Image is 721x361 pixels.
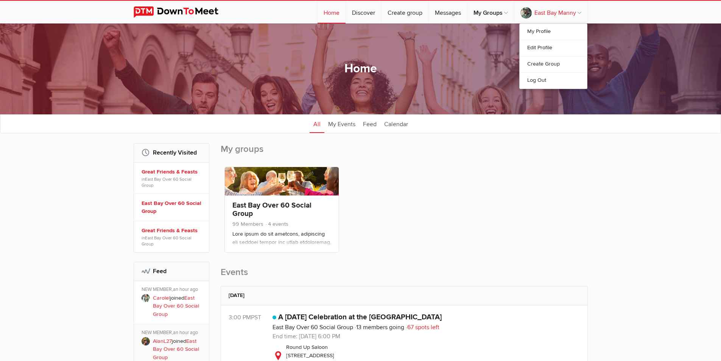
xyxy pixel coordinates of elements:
h2: Recently Visited [142,144,201,162]
a: East Bay Over 60 Social Group [232,201,311,218]
a: Home [318,1,346,23]
span: 4 events [265,221,288,227]
a: Create group [382,1,428,23]
a: My Events [324,114,359,133]
span: in [142,235,204,247]
p: joined [153,294,204,319]
a: AlanL27 [153,338,172,344]
a: Feed [359,114,380,133]
a: Great Friends & Feasts [142,168,204,176]
div: NEW MEMBER, [142,330,204,337]
a: A [DATE] Celebration at the [GEOGRAPHIC_DATA] [278,313,442,322]
div: 3:00 PM [229,313,273,322]
a: Messages [429,1,467,23]
img: DownToMeet [134,6,230,18]
span: End time: [DATE] 6:00 PM [273,333,340,340]
span: an hour ago [173,286,198,292]
span: America/Los_Angeles [251,314,261,321]
a: Edit Profile [520,40,587,56]
a: East Bay Over 60 Social Group [273,323,353,331]
a: Calendar [380,114,412,133]
h2: [DATE] [229,286,580,305]
p: Lore ipsum do sit ametcons, adipiscing eli seddoei tempor inc utlab etdoloremag, aliquae adm veni... [232,230,331,268]
h2: Feed [142,262,201,280]
a: East Bay Over 60 Social Group [142,235,192,247]
span: in [142,176,204,188]
a: My Groups [467,1,514,23]
a: All [310,114,324,133]
div: NEW MEMBER, [142,286,204,294]
a: East Bay Over 60 Social Group [142,199,204,216]
a: My Profile [520,24,587,40]
a: Carolel [153,295,170,301]
a: Great Friends & Feasts [142,227,204,235]
a: East Bay Over 60 Social Group [153,295,199,317]
span: 67 spots left [406,323,439,331]
a: East Bay Over 60 Social Group [142,177,192,188]
a: East Bay Over 60 Social Group [153,338,199,361]
a: East Bay Manny [514,1,587,23]
h1: Home [344,61,377,77]
h2: My groups [221,143,588,163]
h2: Events [221,266,588,286]
a: Log Out [520,72,587,89]
span: an hour ago [173,330,198,336]
span: 13 members going [355,323,404,331]
span: 99 Members [232,221,263,227]
a: Discover [346,1,381,23]
a: Create Group [520,56,587,72]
